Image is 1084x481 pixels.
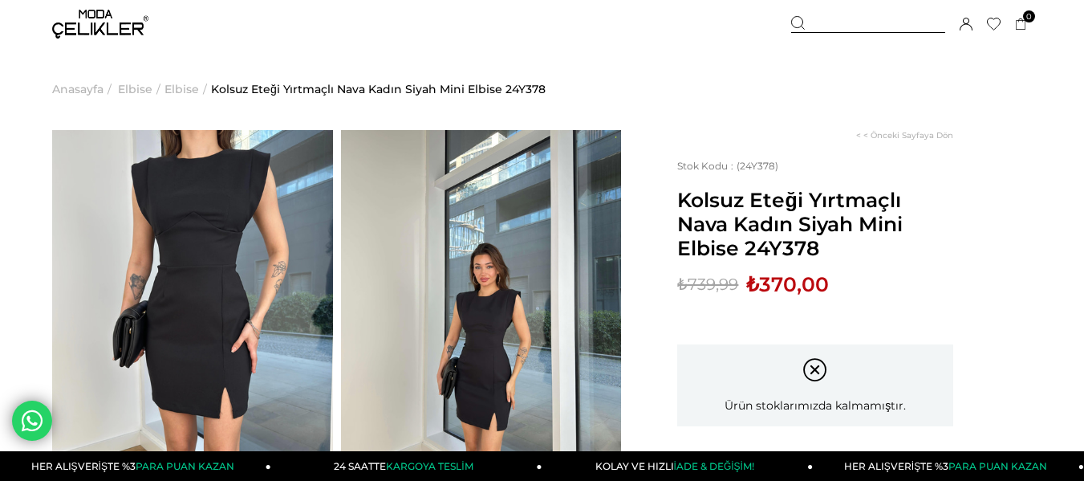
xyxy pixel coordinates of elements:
[211,48,546,130] a: Kolsuz Eteği Yırtmaçlı Nava Kadın Siyah Mini Elbise 24Y378
[677,344,953,426] div: Ürün stoklarımızda kalmamıştır.
[164,48,199,130] a: Elbise
[677,272,738,296] span: ₺739,99
[677,188,953,260] span: Kolsuz Eteği Yırtmaçlı Nava Kadın Siyah Mini Elbise 24Y378
[52,10,148,39] img: logo
[746,272,829,296] span: ₺370,00
[386,460,473,472] span: KARGOYA TESLİM
[118,48,164,130] li: >
[52,48,104,130] a: Anasayfa
[542,451,814,481] a: KOLAY VE HIZLIİADE & DEĞİŞİM!
[677,160,737,172] span: Stok Kodu
[856,130,953,141] a: < < Önceki Sayfaya Dön
[1023,10,1035,22] span: 0
[813,451,1084,481] a: HER ALIŞVERİŞTE %3PARA PUAN KAZAN
[52,48,116,130] li: >
[164,48,211,130] li: >
[948,460,1047,472] span: PARA PUAN KAZAN
[677,160,778,172] span: (24Y378)
[118,48,152,130] a: Elbise
[136,460,234,472] span: PARA PUAN KAZAN
[1015,18,1027,31] a: 0
[271,451,542,481] a: 24 SAATTEKARGOYA TESLİM
[674,460,754,472] span: İADE & DEĞİŞİM!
